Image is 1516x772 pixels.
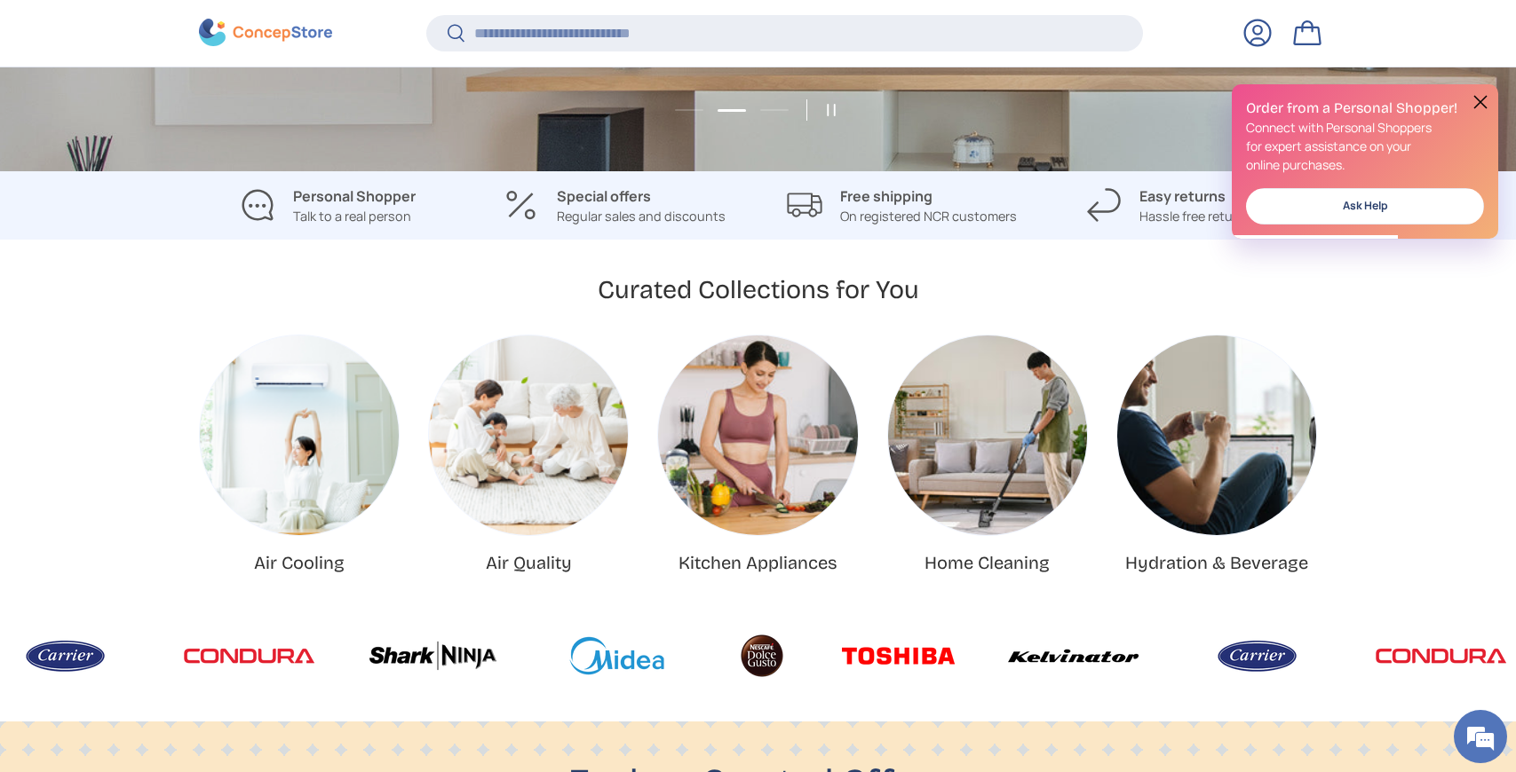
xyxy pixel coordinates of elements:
[9,484,338,547] textarea: Type your message and hit 'Enter'
[293,186,416,206] strong: Personal Shopper
[840,186,933,206] strong: Free shipping
[1246,98,1484,118] h2: Order from a Personal Shopper!
[925,552,1050,573] a: Home Cleaning
[486,552,572,573] a: Air Quality
[1246,188,1484,225] a: Ask Help
[293,207,416,226] p: Talk to a real person
[1125,552,1308,573] a: Hydration & Beverage
[92,99,298,122] div: Chat with us now
[200,335,399,534] img: Air Cooling | ConcepStore
[658,335,857,534] a: Kitchen Appliances
[199,20,332,47] img: ConcepStore
[598,273,919,306] h2: Curated Collections for You
[557,186,651,206] strong: Special offers
[888,335,1087,534] a: Home Cleaning
[1139,186,1226,206] strong: Easy returns
[200,335,399,534] a: Air Cooling
[291,9,334,51] div: Minimize live chat window
[1246,118,1484,174] p: Connect with Personal Shoppers for expert assistance on your online purchases.
[1060,185,1318,226] a: Easy returns Hassle free returns policy
[103,224,245,403] span: We're online!
[429,335,628,534] img: Air Quality
[679,552,837,573] a: Kitchen Appliances
[486,185,744,226] a: Special offers Regular sales and discounts
[254,552,345,573] a: Air Cooling
[1117,335,1316,534] a: Hydration & Beverage
[773,185,1031,226] a: Free shipping On registered NCR customers
[199,185,457,226] a: Personal Shopper Talk to a real person
[557,207,726,226] p: Regular sales and discounts
[840,207,1017,226] p: On registered NCR customers
[1139,207,1290,226] p: Hassle free returns policy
